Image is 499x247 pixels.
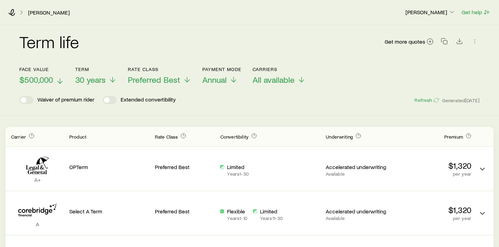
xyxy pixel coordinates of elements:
[227,215,247,221] p: Years 1 - 10
[155,208,215,215] p: Preferred Best
[405,8,456,17] button: [PERSON_NAME]
[128,67,191,72] p: Rate Class
[444,134,463,140] span: Premium
[442,97,480,104] span: Generated
[155,134,178,140] span: Rate Class
[405,9,455,16] p: [PERSON_NAME]
[128,75,180,85] span: Preferred Best
[253,67,306,85] button: CarriersAll available
[392,205,472,215] p: $1,320
[260,215,283,221] p: Years 11 - 30
[19,67,64,72] p: Face value
[392,171,472,177] p: per year
[155,164,215,170] p: Preferred Best
[392,215,472,221] p: per year
[37,96,94,104] p: Waiver of premium rider
[455,39,464,46] a: Download CSV
[385,39,425,44] span: Get more quotes
[253,75,295,85] span: All available
[69,134,86,140] span: Product
[220,134,248,140] span: Convertibility
[326,134,353,140] span: Underwriting
[75,67,117,72] p: Term
[75,75,106,85] span: 30 years
[414,97,439,104] button: Refresh
[121,96,176,104] p: Extended convertibility
[465,97,480,104] span: [DATE]
[11,221,64,228] p: A
[392,161,472,170] p: $1,320
[11,176,64,183] p: A+
[19,67,64,85] button: Face value$500,000
[227,164,248,170] p: Limited
[69,164,149,170] p: OPTerm
[326,164,386,170] p: Accelerated underwriting
[326,215,386,221] p: Available
[384,38,434,46] a: Get more quotes
[202,75,227,85] span: Annual
[253,67,306,72] p: Carriers
[260,208,283,215] p: Limited
[202,67,242,85] button: Payment ModeAnnual
[28,9,70,16] a: [PERSON_NAME]
[227,171,248,177] p: Years 1 - 30
[461,8,491,16] button: Get help
[19,33,79,50] h2: Term life
[128,67,191,85] button: Rate ClassPreferred Best
[202,67,242,72] p: Payment Mode
[326,171,386,177] p: Available
[69,208,149,215] p: Select A Term
[11,134,26,140] span: Carrier
[326,208,386,215] p: Accelerated underwriting
[75,67,117,85] button: Term30 years
[227,208,247,215] p: Flexible
[19,75,53,85] span: $500,000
